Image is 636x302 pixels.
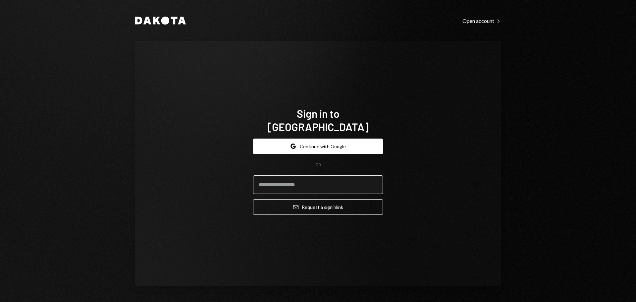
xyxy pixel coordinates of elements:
div: Open account [462,18,501,24]
div: OR [315,162,321,168]
a: Open account [462,17,501,24]
button: Continue with Google [253,139,383,154]
h1: Sign in to [GEOGRAPHIC_DATA] [253,107,383,133]
button: Request a signinlink [253,199,383,215]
